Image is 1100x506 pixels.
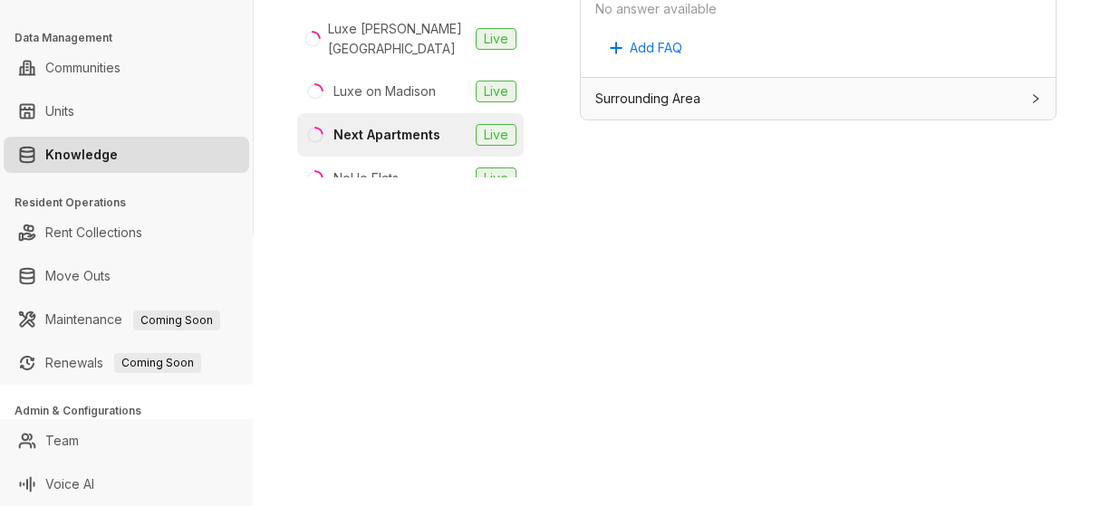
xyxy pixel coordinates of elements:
[4,93,249,129] li: Units
[4,301,249,338] li: Maintenance
[114,353,201,373] span: Coming Soon
[4,345,249,381] li: Renewals
[45,258,111,294] a: Move Outs
[45,50,121,86] a: Communities
[476,167,516,189] span: Live
[595,33,697,62] button: Add FAQ
[4,466,249,502] li: Voice AI
[476,124,516,146] span: Live
[476,28,516,50] span: Live
[14,195,253,211] h3: Resident Operations
[4,423,249,459] li: Team
[581,78,1056,119] div: Surrounding Area
[333,125,440,145] div: Next Apartments
[328,19,468,59] div: Luxe [PERSON_NAME][GEOGRAPHIC_DATA]
[4,258,249,294] li: Move Outs
[45,423,79,459] a: Team
[45,137,118,173] a: Knowledge
[333,168,399,188] div: NoHo Flats
[45,93,74,129] a: Units
[45,466,94,502] a: Voice AI
[333,81,436,101] div: Luxe on Madison
[14,30,253,46] h3: Data Management
[45,345,201,381] a: RenewalsComing Soon
[45,215,142,251] a: Rent Collections
[14,403,253,419] h3: Admin & Configurations
[595,89,700,109] span: Surrounding Area
[4,215,249,251] li: Rent Collections
[1030,93,1041,104] span: collapsed
[476,81,516,102] span: Live
[4,137,249,173] li: Knowledge
[4,50,249,86] li: Communities
[630,38,682,58] span: Add FAQ
[133,310,220,330] span: Coming Soon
